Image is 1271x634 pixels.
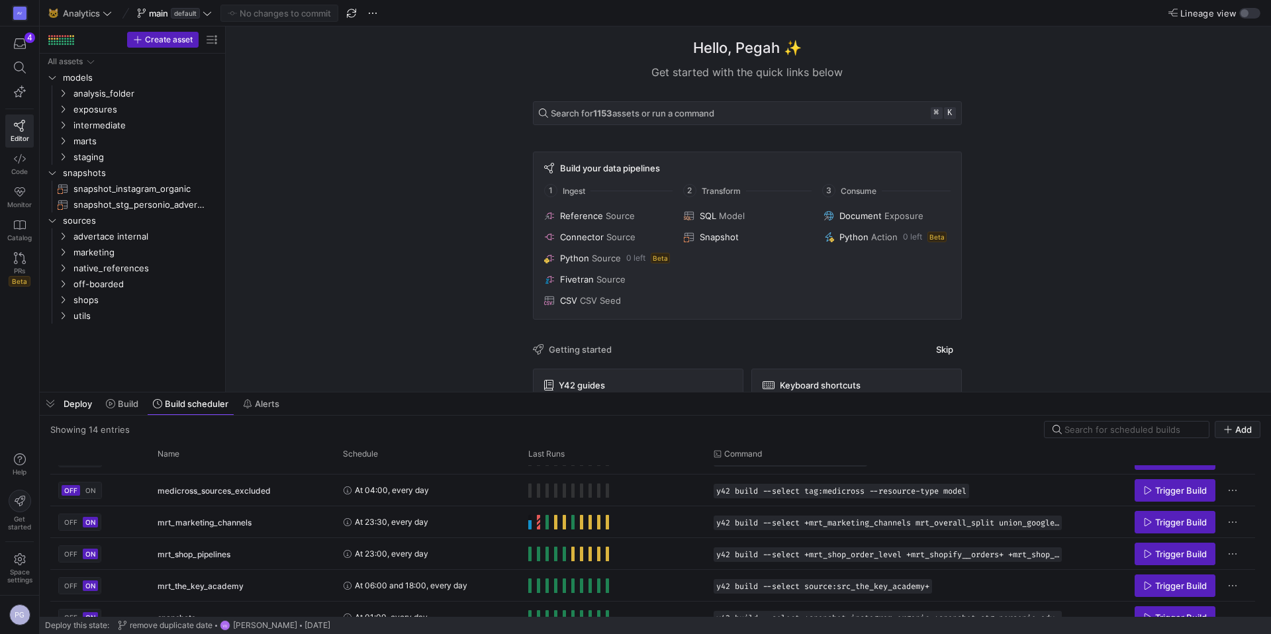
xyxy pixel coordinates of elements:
kbd: ⌘ [931,107,943,119]
button: CSVCSV Seed [541,293,673,308]
a: Editor [5,114,34,148]
span: Command [724,449,762,459]
span: y42 build --select source:src_the_key_academy+ [716,582,929,591]
span: advertace internal [73,229,218,244]
div: AV [13,7,26,20]
div: Press SPACE to select this row. [45,181,220,197]
span: Getting started [549,344,612,355]
span: ON [85,613,95,621]
span: Build scheduler [165,398,228,409]
span: Monitor [7,201,32,208]
span: Document [839,210,882,221]
span: Add [1235,424,1252,435]
span: OFF [64,582,77,590]
div: Press SPACE to select this row. [45,292,220,308]
button: PythonAction0 leftBeta [821,229,953,245]
span: analysis_folder [73,86,218,101]
span: ON [85,582,95,590]
span: PRs [14,267,25,275]
button: FivetranSource [541,271,673,287]
div: Press SPACE to select this row. [50,506,1255,538]
span: off-boarded [73,277,218,292]
span: CSV [560,295,577,306]
button: Snapshot [681,229,813,245]
a: PRsBeta [5,247,34,292]
span: default [171,8,200,19]
button: Trigger Build [1135,543,1215,565]
div: Press SPACE to select this row. [50,538,1255,570]
span: Python [839,232,869,242]
div: All assets [48,57,83,66]
span: Deploy this state: [45,621,109,630]
button: remove duplicate dateVU[PERSON_NAME][DATE] [115,617,334,634]
button: Trigger Build [1135,606,1215,629]
a: AV [5,2,34,24]
div: Press SPACE to select this row. [50,475,1255,506]
span: sources [63,213,218,228]
span: OFF [64,613,77,621]
a: Spacesettings [5,547,34,590]
span: CSV Seed [580,295,621,306]
span: medicross_sources_excluded [158,475,271,506]
span: Beta [651,253,670,263]
div: Press SPACE to select this row. [50,570,1255,602]
button: Trigger Build [1135,574,1215,597]
div: Press SPACE to select this row. [50,602,1255,633]
button: Getstarted [5,484,34,536]
span: y42 build --select +mrt_shop_order_level +mrt_shopify__orders+ +mrt_shop_by_day stg_shopify_by_da... [716,550,1059,559]
span: ON [85,518,95,526]
span: Python [560,253,589,263]
span: models [63,70,218,85]
span: Deploy [64,398,92,409]
span: snapshots [63,165,218,181]
span: Source [606,232,635,242]
span: Editor [11,134,29,142]
button: 🐱Analytics [45,5,115,22]
span: OFF [64,486,77,494]
span: Exposure [884,210,923,221]
span: Lineage view [1180,8,1237,19]
span: 0 left [903,232,922,242]
button: Build scheduler [147,392,234,415]
span: remove duplicate date [130,621,212,630]
span: mrt_shop_pipelines [158,539,230,570]
a: Code [5,148,34,181]
div: Press SPACE to select this row. [45,308,220,324]
div: Get started with the quick links below [533,64,962,80]
span: Schedule [343,449,378,459]
span: staging [73,150,218,165]
div: Press SPACE to select this row. [45,244,220,260]
span: ON [85,550,95,558]
span: Connector [560,232,604,242]
span: mrt_marketing_channels [158,507,252,538]
div: Press SPACE to select this row. [45,149,220,165]
div: Showing 14 entries [50,424,130,435]
button: 4 [5,32,34,56]
span: exposures [73,102,218,117]
span: snapshot_instagram_organic​​​​​​​ [73,181,205,197]
button: Trigger Build [1135,511,1215,533]
strong: 1153 [593,108,612,118]
span: Trigger Build [1155,549,1207,559]
span: OFF [64,550,77,558]
span: Action [871,232,898,242]
span: Keyboard shortcuts [780,380,861,390]
div: Press SPACE to select this row. [45,85,220,101]
span: Source [596,274,626,285]
span: At 23:00, every day [355,538,428,569]
span: Help [11,468,28,476]
span: snapshot_stg_personio_advertace__employees​​​​​​​ [73,197,205,212]
button: Add [1215,421,1260,438]
span: marts [73,134,218,149]
span: Y42 guides [559,380,605,390]
div: Press SPACE to select this row. [45,260,220,276]
button: PG [5,601,34,629]
span: Analytics [63,8,100,19]
span: Reference [560,210,603,221]
kbd: k [944,107,956,119]
span: Code [11,167,28,175]
span: Name [158,449,179,459]
a: snapshot_instagram_organic​​​​​​​ [45,181,220,197]
span: mrt_the_key_academy [158,570,244,602]
div: Press SPACE to select this row. [45,276,220,292]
